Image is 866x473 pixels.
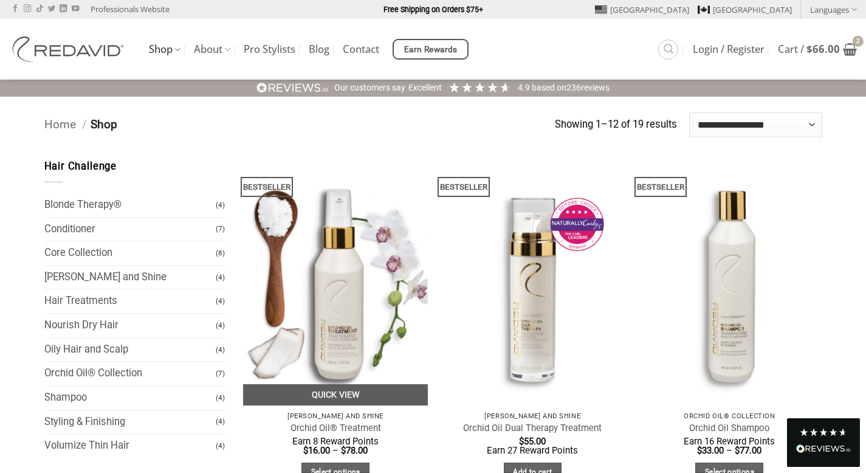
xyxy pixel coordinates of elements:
[44,362,216,385] a: Orchid Oil® Collection
[697,445,702,456] span: $
[555,117,677,133] p: Showing 1–12 of 19 results
[341,445,346,456] span: $
[698,1,792,19] a: [GEOGRAPHIC_DATA]
[149,38,180,61] a: Shop
[303,445,308,456] span: $
[581,83,610,92] span: reviews
[243,384,428,406] a: Quick View
[343,38,379,60] a: Contact
[72,5,79,13] a: Follow on YouTube
[44,386,216,410] a: Shampoo
[532,83,566,92] span: Based on
[44,410,216,434] a: Styling & Finishing
[216,315,225,336] span: (4)
[778,44,840,54] span: Cart /
[519,436,524,447] span: $
[303,445,330,456] bdi: 16.00
[44,289,216,313] a: Hair Treatments
[799,427,848,437] div: 4.9 Stars
[44,314,216,337] a: Nourish Dry Hair
[735,445,761,456] bdi: 77.00
[697,445,724,456] bdi: 33.00
[637,159,822,406] img: REDAVID Orchid Oil Shampoo
[519,436,546,447] bdi: 55.00
[44,338,216,362] a: Oily Hair and Scalp
[216,435,225,457] span: (4)
[487,445,578,456] span: Earn 27 Reward Points
[244,38,295,60] a: Pro Stylists
[9,36,131,62] img: REDAVID Salon Products | United States
[778,36,857,63] a: View cart
[787,418,860,467] div: Read All Reviews
[24,5,31,13] a: Follow on Instagram
[334,82,405,94] div: Our customers say
[806,42,840,56] bdi: 66.00
[693,44,765,54] span: Login / Register
[12,5,19,13] a: Follow on Facebook
[440,159,625,406] img: REDAVID Orchid Oil Dual Therapy ~ Award Winning Curl Care
[309,38,329,60] a: Blog
[36,5,43,13] a: Follow on TikTok
[796,444,851,453] img: REVIEWS.io
[216,411,225,432] span: (4)
[735,445,740,456] span: $
[341,445,368,456] bdi: 78.00
[796,442,851,458] div: Read All Reviews
[216,387,225,409] span: (4)
[290,423,381,434] a: Orchid Oil® Treatment
[216,267,225,288] span: (4)
[383,5,483,14] strong: Free Shipping on Orders $75+
[44,161,117,172] span: Hair Challenge
[726,445,732,456] span: –
[60,5,67,13] a: Follow on LinkedIn
[689,112,822,137] select: Shop order
[810,1,857,18] a: Languages
[216,363,225,384] span: (7)
[393,39,469,60] a: Earn Rewards
[194,38,230,61] a: About
[689,423,770,434] a: Orchid Oil Shampoo
[44,218,216,241] a: Conditioner
[518,83,532,92] span: 4.9
[658,40,678,60] a: Search
[249,412,422,420] p: [PERSON_NAME] and Shine
[684,436,775,447] span: Earn 16 Reward Points
[44,434,216,458] a: Volumize Thin Hair
[292,436,379,447] span: Earn 8 Reward Points
[44,241,216,265] a: Core Collection
[806,42,813,56] span: $
[243,159,428,406] img: REDAVID Orchid Oil Treatment 90ml
[256,82,328,94] img: REVIEWS.io
[566,83,581,92] span: 236
[216,218,225,240] span: (7)
[216,291,225,312] span: (4)
[408,82,442,94] div: Excellent
[404,43,458,57] span: Earn Rewards
[216,195,225,216] span: (4)
[82,117,87,131] span: /
[216,339,225,361] span: (4)
[693,38,765,60] a: Login / Register
[643,412,816,420] p: Orchid Oil® Collection
[463,423,602,434] a: Orchid Oil Dual Therapy Treatment
[44,117,76,131] a: Home
[44,116,555,134] nav: Breadcrumb
[216,243,225,264] span: (8)
[595,1,689,19] a: [GEOGRAPHIC_DATA]
[44,266,216,289] a: [PERSON_NAME] and Shine
[332,445,338,456] span: –
[446,412,619,420] p: [PERSON_NAME] and Shine
[44,193,216,217] a: Blonde Therapy®
[48,5,55,13] a: Follow on Twitter
[448,81,512,94] div: 4.92 Stars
